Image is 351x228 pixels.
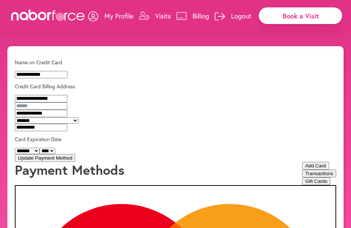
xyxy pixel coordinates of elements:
[104,11,133,20] p: My Profile
[302,170,336,177] button: Transactions
[176,5,209,27] a: Billing
[302,177,330,184] a: Gift Cards
[259,7,342,24] div: Book a Visit
[15,84,336,90] p: Credit Card Billing Address
[302,170,336,177] a: Transactions
[15,59,336,66] p: Name on Credit Card
[15,136,336,143] p: Card Expiration Date
[302,162,329,170] button: Add Card
[139,5,171,27] a: Visits
[155,11,171,20] p: Visits
[15,154,75,162] button: Update Payment Method
[15,162,124,180] h1: Payment Methods
[215,5,251,27] a: Logout
[231,11,251,20] p: Logout
[193,11,209,20] p: Billing
[88,5,133,27] a: My Profile
[302,177,330,185] button: Gift Cards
